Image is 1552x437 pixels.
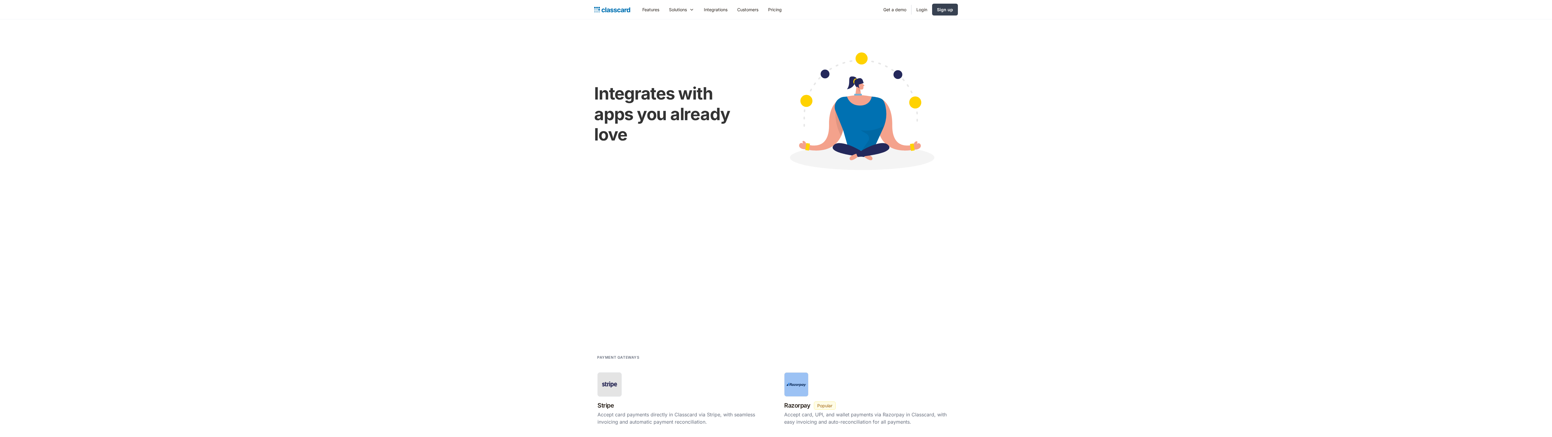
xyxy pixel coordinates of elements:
img: Cartoon image showing connected apps [764,41,958,186]
a: Customers [732,3,763,16]
a: Get a demo [878,3,911,16]
div: Popular [817,402,832,409]
a: RazorpayRazorpayPopularAccept card, UPI, and wallet payments via Razorpay in Classcard, with easy... [781,369,958,430]
a: Integrations [699,3,732,16]
a: Features [637,3,664,16]
h1: Integrates with apps you already love [594,83,751,145]
h3: Razorpay [784,400,810,411]
h3: Stripe [597,400,614,411]
div: Solutions [669,6,687,13]
div: Sign up [937,6,953,13]
div: Accept card, UPI, and wallet payments via Razorpay in Classcard, with easy invoicing and auto-rec... [784,411,955,425]
img: Razorpay [787,382,806,387]
a: Pricing [763,3,787,16]
a: Logo [594,5,630,14]
div: Accept card payments directly in Classcard via Stripe, with seamless invoicing and automatic paym... [597,411,768,425]
a: Sign up [932,4,958,15]
img: Stripe [600,380,619,389]
a: StripeStripeAccept card payments directly in Classcard via Stripe, with seamless invoicing and au... [594,369,771,430]
a: Login [911,3,932,16]
h2: Payment gateways [597,354,640,360]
